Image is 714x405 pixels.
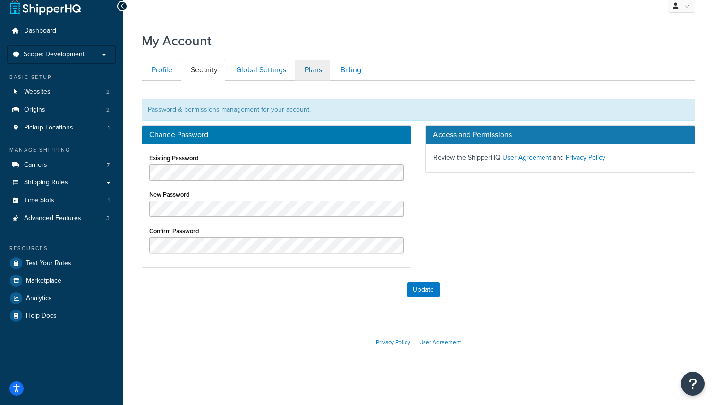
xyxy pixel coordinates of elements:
label: New Password [149,191,190,198]
a: Test Your Rates [7,255,116,272]
span: Help Docs [26,312,57,320]
label: Existing Password [149,155,199,162]
span: Dashboard [24,27,56,35]
li: Carriers [7,156,116,174]
a: Privacy Policy [376,338,410,346]
h3: Change Password [149,130,404,139]
a: Advanced Features 3 [7,210,116,227]
li: Origins [7,101,116,119]
a: Carriers 7 [7,156,116,174]
span: Carriers [24,161,47,169]
span: 2 [106,106,110,114]
span: Advanced Features [24,215,81,223]
div: Resources [7,244,116,252]
span: 1 [108,124,110,132]
button: Update [407,282,440,297]
a: Websites 2 [7,83,116,101]
span: Marketplace [26,277,61,285]
a: Plans [295,60,330,81]
span: 3 [106,215,110,223]
a: Marketplace [7,272,116,289]
li: Advanced Features [7,210,116,227]
a: Shipping Rules [7,174,116,191]
span: | [414,338,416,346]
button: Open Resource Center [681,372,705,396]
a: User Agreement [502,153,551,163]
a: Help Docs [7,307,116,324]
span: Analytics [26,294,52,302]
span: 7 [107,161,110,169]
span: 2 [106,88,110,96]
a: User Agreement [419,338,461,346]
div: Basic Setup [7,73,116,81]
a: Global Settings [226,60,294,81]
a: Billing [331,60,369,81]
a: Profile [142,60,180,81]
a: Privacy Policy [566,153,605,163]
a: Dashboard [7,22,116,40]
a: Analytics [7,290,116,307]
span: Shipping Rules [24,179,68,187]
div: Manage Shipping [7,146,116,154]
span: 1 [108,197,110,205]
a: Pickup Locations 1 [7,119,116,137]
span: Test Your Rates [26,259,71,267]
div: Password & permissions management for your account. [142,99,695,121]
span: Websites [24,88,51,96]
span: Pickup Locations [24,124,73,132]
a: Time Slots 1 [7,192,116,209]
a: Origins 2 [7,101,116,119]
span: Time Slots [24,197,54,205]
span: Origins [24,106,45,114]
p: Review the ShipperHQ and [433,151,687,164]
li: Pickup Locations [7,119,116,137]
li: Time Slots [7,192,116,209]
label: Confirm Password [149,227,199,234]
li: Websites [7,83,116,101]
h1: My Account [142,32,212,50]
h3: Access and Permissions [426,126,695,144]
span: Scope: Development [24,51,85,59]
a: Security [181,60,225,81]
